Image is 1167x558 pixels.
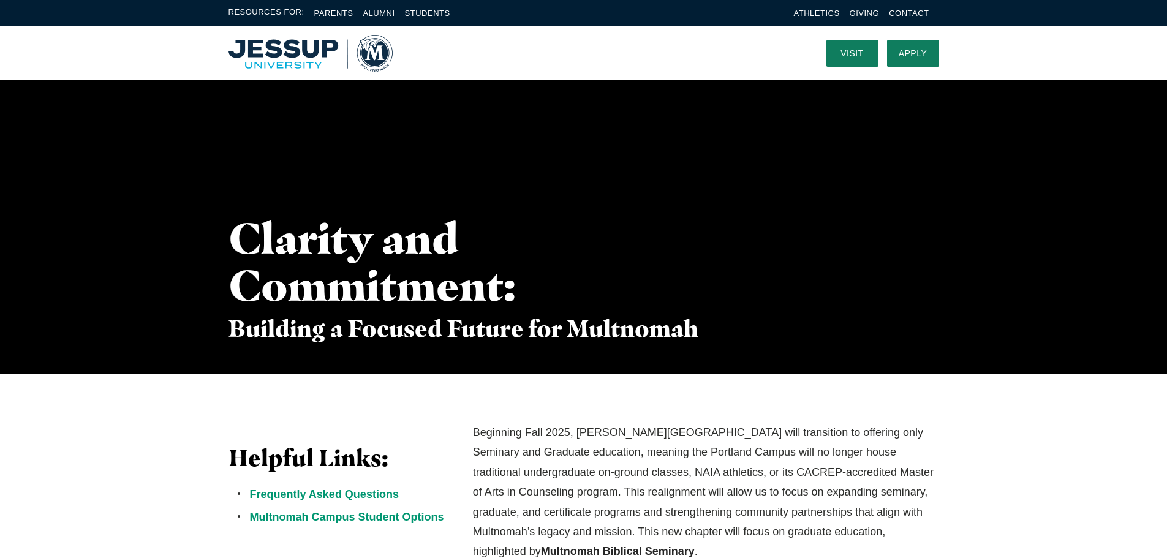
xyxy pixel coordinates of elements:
[250,511,444,523] a: Multnomah Campus Student Options
[850,9,880,18] a: Giving
[228,315,702,343] h3: Building a Focused Future for Multnomah
[887,40,939,67] a: Apply
[228,214,512,309] h1: Clarity and Commitment:
[228,35,393,72] img: Multnomah University Logo
[794,9,840,18] a: Athletics
[228,6,304,20] span: Resources For:
[228,35,393,72] a: Home
[405,9,450,18] a: Students
[889,9,929,18] a: Contact
[826,40,878,67] a: Visit
[250,488,399,500] a: Frequently Asked Questions
[363,9,395,18] a: Alumni
[314,9,353,18] a: Parents
[541,545,695,557] strong: Multnomah Biblical Seminary
[228,444,450,472] h3: Helpful Links:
